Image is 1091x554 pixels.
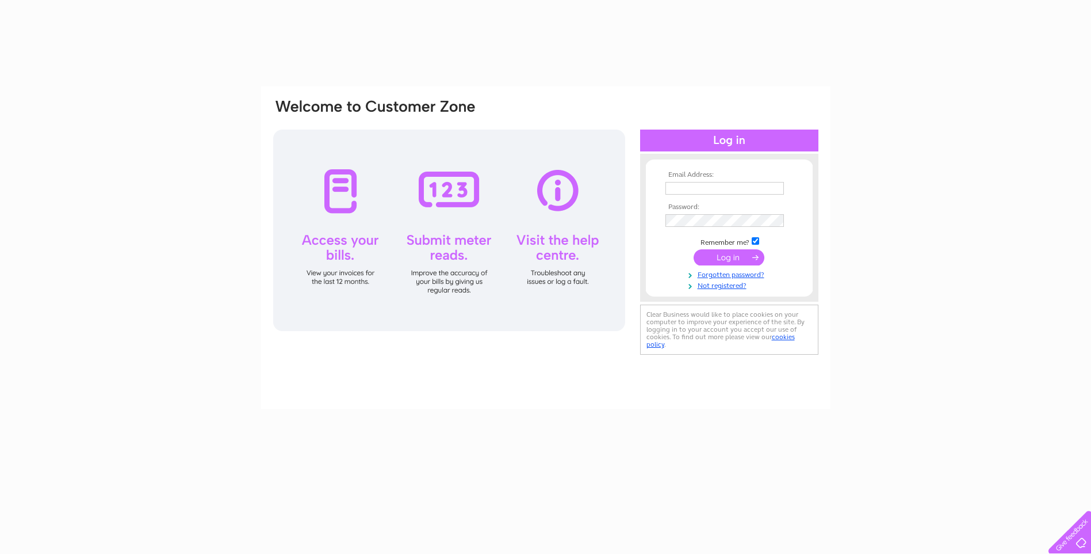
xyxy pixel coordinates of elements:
[646,333,795,348] a: cookies policy
[663,171,796,179] th: Email Address:
[640,305,818,355] div: Clear Business would like to place cookies on your computer to improve your experience of the sit...
[694,249,764,265] input: Submit
[665,268,796,279] a: Forgotten password?
[663,203,796,211] th: Password:
[665,279,796,290] a: Not registered?
[663,236,796,247] td: Remember me?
